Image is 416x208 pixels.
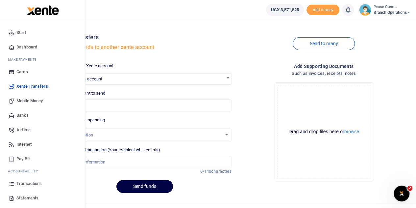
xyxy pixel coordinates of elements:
[58,34,232,41] h4: Xente transfers
[16,44,37,50] span: Dashboard
[293,37,355,50] a: Send to many
[5,40,80,54] a: Dashboard
[275,82,373,181] div: File Uploader
[359,4,411,16] a: profile-user Peace Otema Branch Operations
[26,7,59,12] a: logo-small logo-large logo-large
[5,79,80,94] a: Xente Transfers
[16,69,28,75] span: Cards
[306,7,339,12] a: Add money
[237,70,411,77] h4: Such as invoices, receipts, notes
[116,180,173,193] button: Send funds
[58,44,232,51] h5: Transfer funds to another xente account
[306,5,339,15] li: Toup your wallet
[58,156,232,168] input: Enter extra information
[306,5,339,15] span: Add money
[5,25,80,40] a: Start
[271,7,299,13] span: UGX 3,571,525
[16,156,30,162] span: Pay Bill
[58,73,232,85] span: Search for an account
[359,4,371,16] img: profile-user
[5,137,80,152] a: Internet
[16,83,48,90] span: Xente Transfers
[16,29,26,36] span: Start
[5,123,80,137] a: Airtime
[5,108,80,123] a: Banks
[11,57,37,62] span: ake Payments
[58,74,231,84] span: Search for an account
[266,4,304,16] a: UGX 3,571,525
[16,141,32,148] span: Internet
[211,169,232,174] span: characters
[13,169,38,174] span: countability
[27,5,59,15] img: logo-large
[237,63,411,70] h4: Add supporting Documents
[5,94,80,108] a: Mobile Money
[16,180,42,187] span: Transactions
[200,169,211,174] span: 0/140
[374,4,411,10] small: Peace Otema
[62,132,222,138] div: Select an option
[5,152,80,166] a: Pay Bill
[58,99,232,112] input: UGX
[407,186,412,191] span: 2
[5,176,80,191] a: Transactions
[5,65,80,79] a: Cards
[5,191,80,205] a: Statements
[16,195,38,201] span: Statements
[58,147,160,153] label: Memo for this transaction (Your recipient will see this)
[278,129,370,135] div: Drag and drop files here or
[5,166,80,176] li: Ac
[394,186,409,201] iframe: Intercom live chat
[374,10,411,15] span: Branch Operations
[16,127,31,133] span: Airtime
[16,112,29,119] span: Banks
[16,98,43,104] span: Mobile Money
[263,4,306,16] li: Wallet ballance
[5,54,80,65] li: M
[344,129,359,134] button: browse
